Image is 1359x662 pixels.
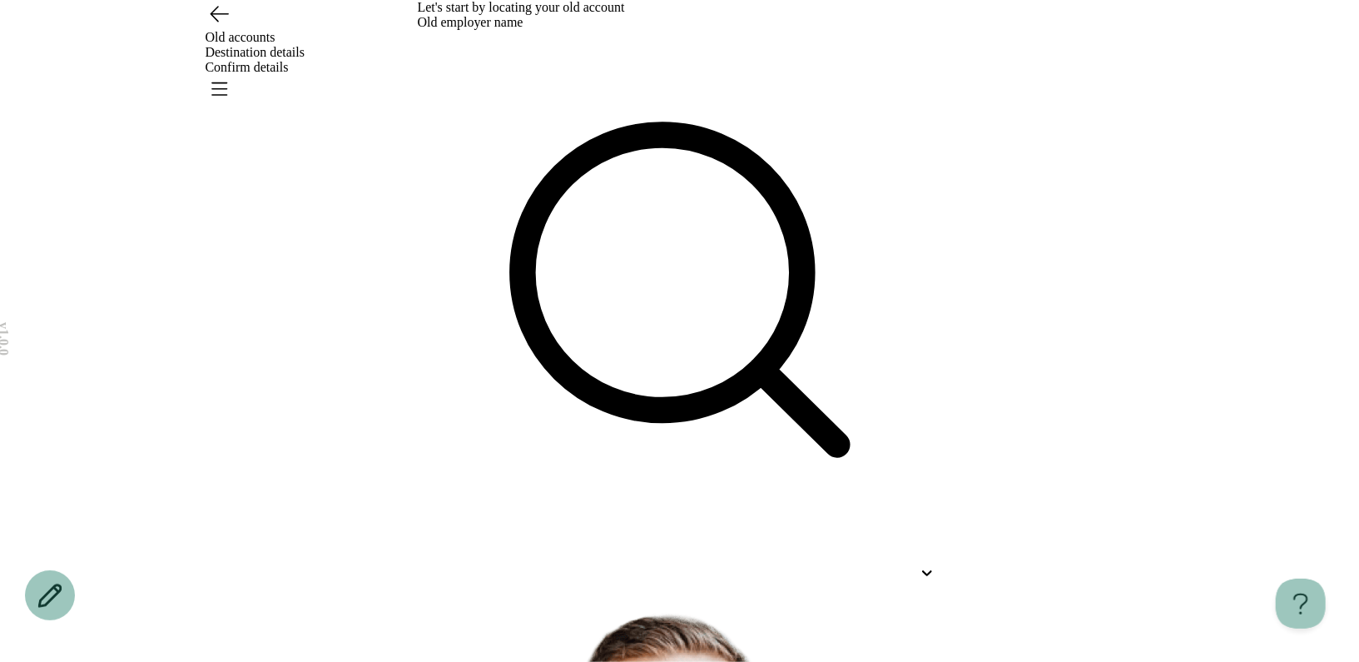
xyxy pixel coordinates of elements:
iframe: Toggle Customer Support [1276,579,1326,629]
span: Confirm details [206,60,289,74]
span: Destination details [206,45,305,59]
span: Old accounts [206,30,275,44]
button: Open menu [206,75,232,102]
